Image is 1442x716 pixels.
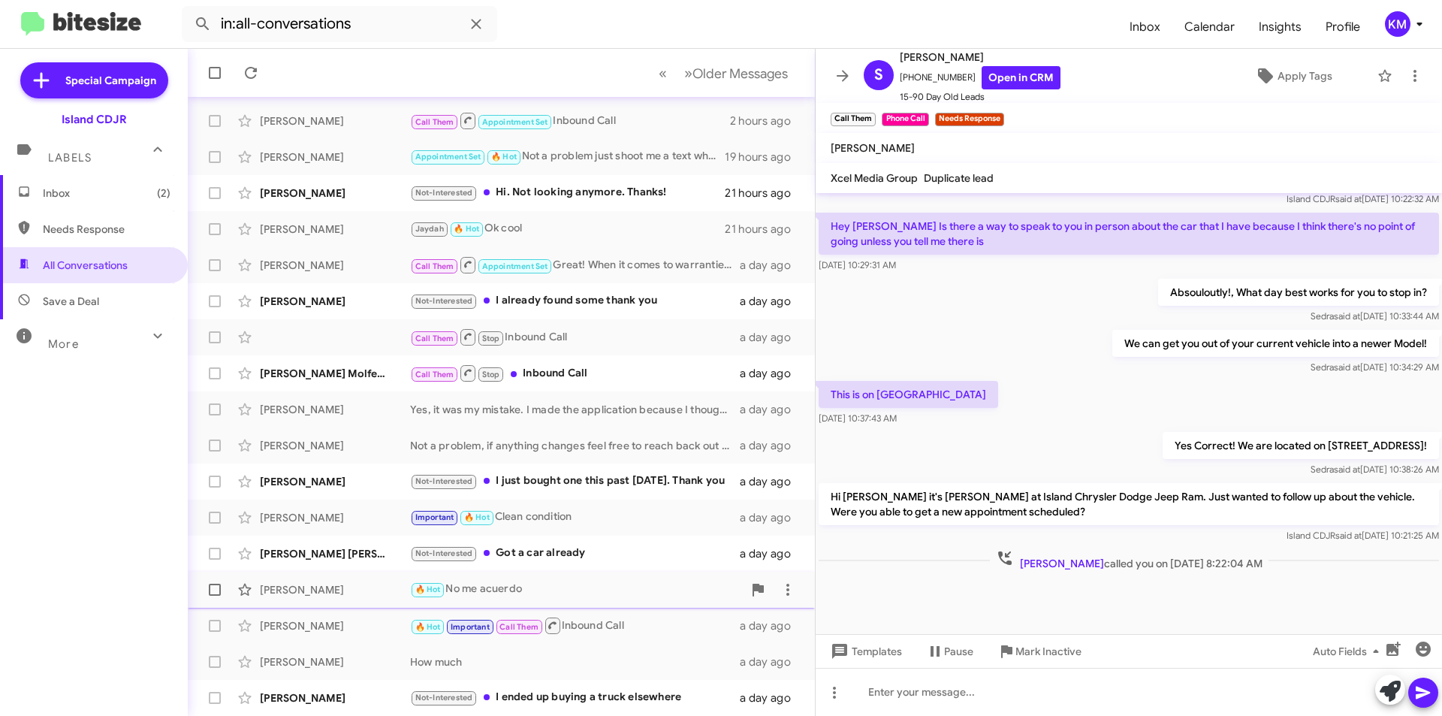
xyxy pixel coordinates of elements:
[415,334,454,343] span: Call Them
[1172,5,1247,49] a: Calendar
[874,63,883,87] span: S
[740,474,803,489] div: a day ago
[982,66,1060,89] a: Open in CRM
[740,438,803,453] div: a day ago
[1020,557,1104,570] span: [PERSON_NAME]
[1112,330,1439,357] p: We can get you out of your current vehicle into a newer Model!
[740,258,803,273] div: a day ago
[482,261,548,271] span: Appointment Set
[65,73,156,88] span: Special Campaign
[260,510,410,525] div: [PERSON_NAME]
[944,638,973,665] span: Pause
[924,171,994,185] span: Duplicate lead
[260,222,410,237] div: [PERSON_NAME]
[260,618,410,633] div: [PERSON_NAME]
[684,64,692,83] span: »
[819,483,1439,525] p: Hi [PERSON_NAME] it's [PERSON_NAME] at Island Chrysler Dodge Jeep Ram. Just wanted to follow up a...
[260,438,410,453] div: [PERSON_NAME]
[990,549,1269,571] span: called you on [DATE] 8:22:04 AM
[415,296,473,306] span: Not-Interested
[828,638,902,665] span: Templates
[410,509,740,526] div: Clean condition
[1335,530,1362,541] span: said at
[1278,62,1332,89] span: Apply Tags
[415,548,473,558] span: Not-Interested
[740,294,803,309] div: a day ago
[900,48,1060,66] span: [PERSON_NAME]
[410,148,725,165] div: Not a problem just shoot me a text when you're ready
[1314,5,1372,49] a: Profile
[451,622,490,632] span: Important
[62,112,127,127] div: Island CDJR
[410,545,740,562] div: Got a car already
[740,546,803,561] div: a day ago
[415,188,473,198] span: Not-Interested
[410,616,740,635] div: Inbound Call
[725,186,803,201] div: 21 hours ago
[415,622,441,632] span: 🔥 Hot
[410,292,740,310] div: I already found some thank you
[740,402,803,417] div: a day ago
[260,258,410,273] div: [PERSON_NAME]
[740,654,803,669] div: a day ago
[1287,530,1439,541] span: Island CDJR [DATE] 10:21:25 AM
[491,152,517,162] span: 🔥 Hot
[410,111,730,130] div: Inbound Call
[740,330,803,345] div: a day ago
[260,186,410,201] div: [PERSON_NAME]
[816,638,914,665] button: Templates
[1334,310,1360,322] span: said at
[1118,5,1172,49] a: Inbox
[43,294,99,309] span: Save a Deal
[882,113,928,126] small: Phone Call
[725,222,803,237] div: 21 hours ago
[1158,279,1439,306] p: Absouloutly!, What day best works for you to stop in?
[410,255,740,274] div: Great! When it comes to warranties on our Vehicle, Its the easiest part!
[985,638,1094,665] button: Mark Inactive
[1334,361,1360,373] span: said at
[1311,310,1439,322] span: Sedra [DATE] 10:33:44 AM
[415,585,441,594] span: 🔥 Hot
[725,150,803,165] div: 19 hours ago
[410,328,740,346] div: Inbound Call
[831,113,876,126] small: Call Them
[1335,193,1362,204] span: said at
[1385,11,1410,37] div: KM
[482,334,500,343] span: Stop
[819,213,1439,255] p: Hey [PERSON_NAME] Is there a way to speak to you in person about the car that I have because I th...
[415,512,454,522] span: Important
[415,476,473,486] span: Not-Interested
[410,220,725,237] div: Ok cool
[482,370,500,379] span: Stop
[260,690,410,705] div: [PERSON_NAME]
[1334,464,1360,475] span: said at
[740,618,803,633] div: a day ago
[1372,11,1425,37] button: KM
[1301,638,1397,665] button: Auto Fields
[410,581,743,598] div: No me acuerdo
[1247,5,1314,49] a: Insights
[1015,638,1081,665] span: Mark Inactive
[260,402,410,417] div: [PERSON_NAME]
[819,259,896,270] span: [DATE] 10:29:31 AM
[410,438,740,453] div: Not a problem, if anything changes feel free to reach back out to us! we would love to earn your ...
[900,66,1060,89] span: [PHONE_NUMBER]
[260,294,410,309] div: [PERSON_NAME]
[48,151,92,165] span: Labels
[730,113,803,128] div: 2 hours ago
[454,224,479,234] span: 🔥 Hot
[675,58,797,89] button: Next
[43,186,170,201] span: Inbox
[415,370,454,379] span: Call Them
[650,58,797,89] nav: Page navigation example
[935,113,1004,126] small: Needs Response
[260,582,410,597] div: [PERSON_NAME]
[1287,193,1439,204] span: Island CDJR [DATE] 10:22:32 AM
[659,64,667,83] span: «
[260,150,410,165] div: [PERSON_NAME]
[410,654,740,669] div: How much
